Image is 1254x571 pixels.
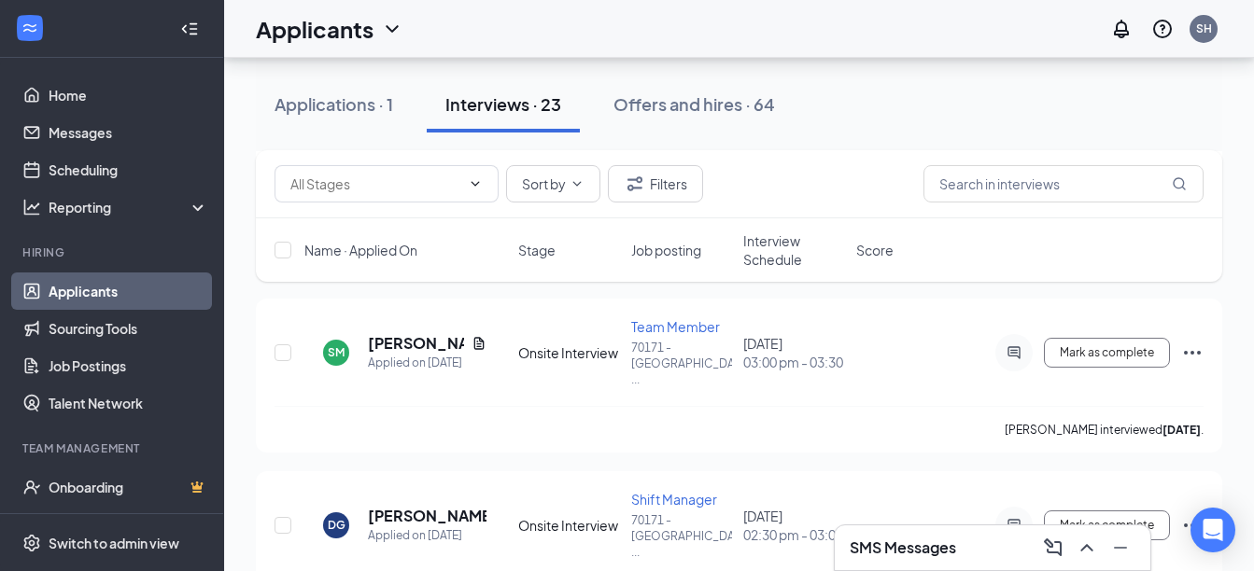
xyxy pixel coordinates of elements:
[1181,514,1204,536] svg: Ellipses
[518,241,556,259] span: Stage
[506,165,600,202] button: Sort byChevronDown
[1038,533,1068,563] button: ComposeMessage
[1110,18,1133,40] svg: Notifications
[743,507,845,544] div: [DATE]
[49,384,208,422] a: Talent Network
[368,354,486,372] div: Applied on [DATE]
[22,534,41,552] svg: Settings
[631,491,717,508] span: Shift Manager
[631,512,733,560] p: 70171 - [GEOGRAPHIC_DATA] ...
[518,516,620,535] div: Onsite Interview
[1162,423,1201,437] b: [DATE]
[49,151,208,188] a: Scheduling
[472,336,486,351] svg: Document
[22,198,41,216] svg: Analysis
[743,334,845,371] div: [DATE]
[743,525,845,544] span: 02:30 pm - 03:00 pm
[631,340,733,387] p: 70171 - [GEOGRAPHIC_DATA] ...
[631,241,701,259] span: Job posting
[304,241,417,259] span: Name · Applied On
[1151,18,1174,40] svg: QuestionInfo
[180,20,199,38] svg: Collapse
[631,318,720,335] span: Team Member
[856,241,894,259] span: Score
[290,174,460,194] input: All Stages
[1044,338,1170,368] button: Mark as complete
[22,440,204,456] div: Team Management
[1106,533,1135,563] button: Minimize
[256,13,373,45] h1: Applicants
[368,333,464,354] h5: [PERSON_NAME]
[613,92,775,116] div: Offers and hires · 64
[1003,518,1025,533] svg: ActiveChat
[1072,533,1102,563] button: ChevronUp
[1196,21,1212,36] div: SH
[49,347,208,384] a: Job Postings
[570,176,585,191] svg: ChevronDown
[49,506,208,543] a: TeamCrown
[49,77,208,114] a: Home
[21,19,39,37] svg: WorkstreamLogo
[518,343,620,362] div: Onsite Interview
[22,244,204,260] div: Hiring
[1191,508,1235,552] div: Open Intercom Messenger
[923,165,1204,202] input: Search in interviews
[49,272,208,310] a: Applicants
[468,176,483,191] svg: ChevronDown
[1109,536,1132,559] svg: Minimize
[522,177,566,190] span: Sort by
[1060,519,1154,532] span: Mark as complete
[328,517,345,533] div: DG
[743,353,845,371] span: 03:00 pm - 03:30 pm
[1044,510,1170,540] button: Mark as complete
[1172,176,1187,191] svg: MagnifyingGlass
[328,344,345,360] div: SM
[49,468,208,506] a: OnboardingCrown
[608,165,703,202] button: Filter Filters
[1181,341,1204,364] svg: Ellipses
[1003,345,1025,360] svg: ActiveChat
[381,18,403,40] svg: ChevronDown
[49,114,208,151] a: Messages
[49,534,179,552] div: Switch to admin view
[624,173,646,195] svg: Filter
[743,231,845,269] span: Interview Schedule
[850,537,956,558] h3: SMS Messages
[1060,346,1154,359] span: Mark as complete
[368,526,486,545] div: Applied on [DATE]
[275,92,393,116] div: Applications · 1
[368,506,486,526] h5: [PERSON_NAME]
[1076,536,1098,559] svg: ChevronUp
[49,198,209,216] div: Reporting
[1042,536,1064,559] svg: ComposeMessage
[49,310,208,347] a: Sourcing Tools
[1005,422,1204,438] p: [PERSON_NAME] interviewed .
[445,92,561,116] div: Interviews · 23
